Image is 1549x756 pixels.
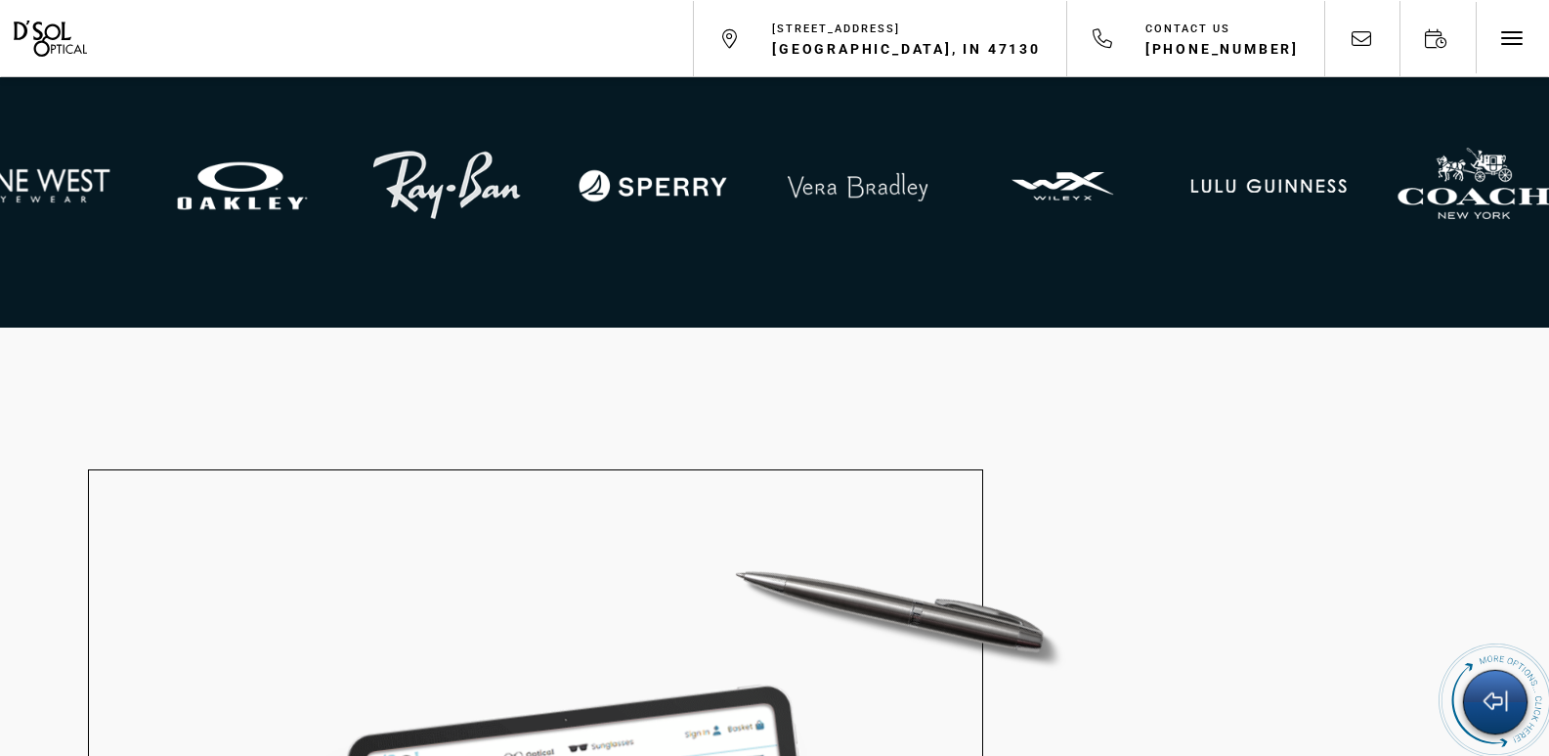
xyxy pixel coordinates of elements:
button: Toggle navigation [1475,1,1548,74]
a: [STREET_ADDRESS] [GEOGRAPHIC_DATA], IN 47130 [693,1,1066,76]
img: Lulu Guinness [1171,117,1366,254]
a: Contact Us [PHONE_NUMBER] [1066,1,1324,76]
span: Contact Us [1145,20,1299,39]
img: RayBan [350,117,545,254]
span: [PHONE_NUMBER] [1145,39,1299,59]
img: VeraBradley [760,117,956,254]
img: Oakley [145,117,340,254]
span: [STREET_ADDRESS] [772,20,1041,39]
img: WileyX [966,117,1161,254]
span: [GEOGRAPHIC_DATA], IN 47130 [772,39,1041,59]
img: Sperry [555,117,751,254]
a: A Crisp Company Hero Belt Expand / Collapse Button [1463,670,1528,735]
